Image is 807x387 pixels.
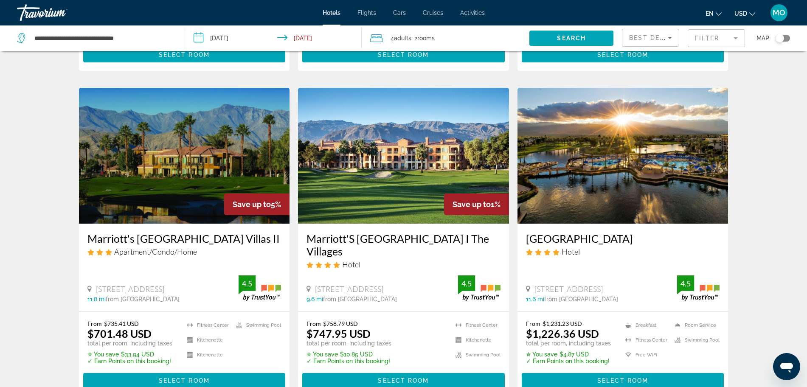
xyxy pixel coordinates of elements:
a: Select Room [83,375,286,384]
span: [STREET_ADDRESS] [315,284,383,294]
a: Cars [393,9,406,16]
button: Select Room [522,47,724,62]
span: Adults [394,35,411,42]
a: Flights [357,9,376,16]
ins: $747.95 USD [306,327,371,340]
a: Select Room [522,375,724,384]
ins: $1,226.36 USD [526,327,599,340]
img: Hotel image [298,88,509,224]
button: Filter [688,29,745,48]
p: total per room, including taxes [526,340,611,347]
span: ✮ You save [526,351,557,358]
a: [GEOGRAPHIC_DATA] [526,232,720,245]
span: ✮ You save [87,351,119,358]
a: Hotel image [79,88,290,224]
a: Select Room [302,49,505,59]
a: Select Room [302,375,505,384]
div: 4 star Hotel [526,247,720,256]
li: Swimming Pool [670,335,720,345]
li: Kitchenette [451,335,501,345]
p: $10.85 USD [306,351,391,358]
p: ✓ Earn Points on this booking! [87,358,172,365]
div: 4 star Hotel [306,260,501,269]
del: $735.41 USD [104,320,139,327]
span: From [87,320,102,327]
a: Cruises [423,9,443,16]
button: Travelers: 4 adults, 0 children [362,25,530,51]
button: Search [529,31,613,46]
span: Select Room [597,51,648,58]
span: Select Room [159,51,210,58]
div: 4.5 [458,278,475,289]
a: Hotels [323,9,340,16]
span: Select Room [159,377,210,384]
span: 11.6 mi [526,296,544,303]
a: Select Room [83,49,286,59]
span: Select Room [597,377,648,384]
span: en [706,10,714,17]
span: from [GEOGRAPHIC_DATA] [323,296,397,303]
span: rooms [417,35,435,42]
button: Select Room [83,47,286,62]
mat-select: Sort by [629,33,672,43]
del: $758.79 USD [323,320,358,327]
div: 1% [444,193,509,215]
ins: $701.48 USD [87,327,152,340]
span: MO [773,8,785,17]
span: 9.6 mi [306,296,323,303]
span: Activities [460,9,485,16]
img: trustyou-badge.svg [677,275,720,300]
a: Select Room [522,49,724,59]
img: Hotel image [517,88,728,224]
span: Best Deals [629,34,673,41]
span: [STREET_ADDRESS] [96,284,164,294]
del: $1,231.23 USD [543,320,582,327]
div: 3 star Apartment [87,247,281,256]
img: trustyou-badge.svg [458,275,501,300]
li: Swimming Pool [232,320,281,331]
span: From [306,320,321,327]
p: total per room, including taxes [87,340,172,347]
div: 4.5 [239,278,256,289]
span: USD [734,10,747,17]
li: Kitchenette [183,335,232,345]
span: 11.8 mi [87,296,106,303]
span: 4 [391,32,411,44]
p: $4.87 USD [526,351,611,358]
span: Save up to [233,200,271,209]
span: Select Room [378,51,429,58]
div: 5% [224,193,290,215]
p: ✓ Earn Points on this booking! [306,358,391,365]
button: Toggle map [769,34,790,42]
li: Kitchenette [183,350,232,360]
span: Hotel [342,260,360,269]
span: Select Room [378,377,429,384]
p: ✓ Earn Points on this booking! [526,358,611,365]
p: $33.94 USD [87,351,172,358]
iframe: Button to launch messaging window [773,353,800,380]
span: , 2 [411,32,435,44]
span: Map [756,32,769,44]
span: Hotel [562,247,580,256]
span: from [GEOGRAPHIC_DATA] [544,296,618,303]
span: ✮ You save [306,351,338,358]
span: from [GEOGRAPHIC_DATA] [106,296,180,303]
a: Marriott's [GEOGRAPHIC_DATA] Villas II [87,232,281,245]
button: User Menu [768,4,790,22]
li: Free WiFi [621,350,670,360]
a: Travorium [17,2,102,24]
img: trustyou-badge.svg [239,275,281,300]
div: 4.5 [677,278,694,289]
button: Check-in date: Oct 23, 2025 Check-out date: Oct 26, 2025 [185,25,362,51]
li: Breakfast [621,320,670,331]
a: Marriott'S [GEOGRAPHIC_DATA] I The Villages [306,232,501,258]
